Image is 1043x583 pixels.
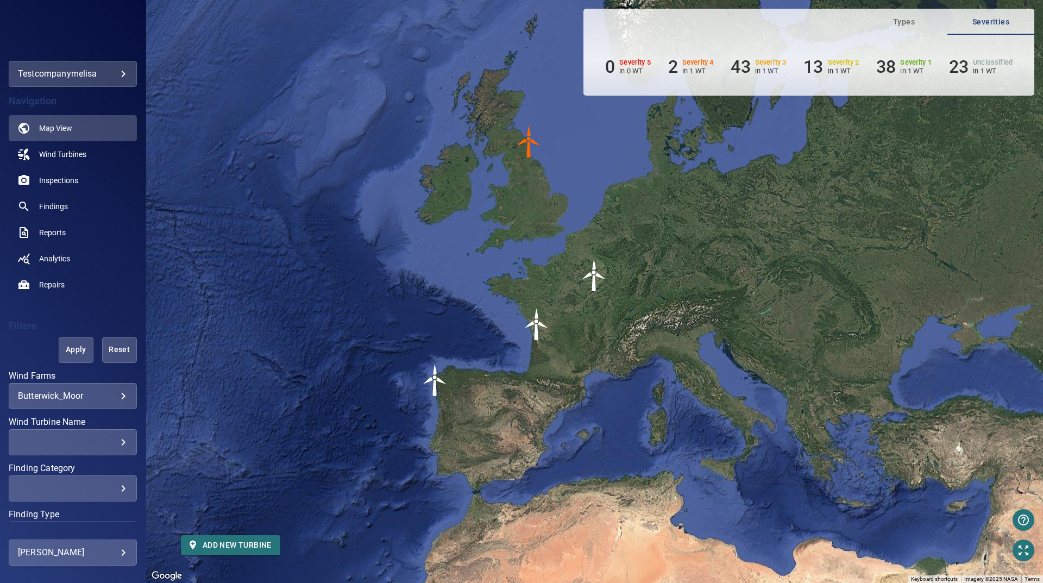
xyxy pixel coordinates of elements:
label: Finding Type [9,510,137,519]
span: Imagery ©2025 NASA [964,576,1018,582]
div: testcompanymelisa [9,61,137,87]
a: map active [9,115,137,141]
h6: 2 [668,57,678,77]
h6: Unclassified [973,59,1013,66]
span: Add new turbine [190,538,272,552]
span: Analytics [39,253,70,264]
div: Wind Farms [9,383,137,409]
button: Apply [59,337,93,363]
gmp-advanced-marker: test1 [419,364,451,397]
button: Keyboard shortcuts [911,575,958,583]
span: Apply [72,343,80,356]
img: windFarmIcon.svg [578,259,611,292]
a: findings noActive [9,193,137,220]
h6: 13 [803,57,823,77]
gmp-advanced-marker: Test1 [578,259,611,292]
h6: Severity 3 [755,59,787,66]
gmp-advanced-marker: WTG_4 [513,126,545,158]
button: Add new turbine [181,535,280,555]
a: Terms (opens in new tab) [1025,576,1040,582]
h4: Filters [9,321,137,331]
label: Wind Turbine Name [9,418,137,427]
h6: Severity 5 [619,59,651,66]
p: in 1 WT [828,67,859,75]
li: Severity 2 [803,57,859,77]
label: Finding Category [9,464,137,473]
a: reports noActive [9,220,137,246]
a: inspections noActive [9,167,137,193]
span: Reset [116,343,123,356]
p: in 1 WT [755,67,787,75]
h6: Severity 4 [682,59,714,66]
li: Severity 4 [668,57,714,77]
h6: Severity 2 [828,59,859,66]
p: in 1 WT [973,67,1013,75]
img: testcompanymelisa-logo [27,27,118,38]
li: Severity 1 [876,57,932,77]
gmp-advanced-marker: test-1_0 [520,308,553,341]
span: Types [867,15,941,29]
a: analytics noActive [9,246,137,272]
li: Severity Unclassified [949,57,1013,77]
p: in 1 WT [682,67,714,75]
div: Butterwick_Moor [18,391,128,401]
a: Open this area in Google Maps (opens a new window) [149,569,185,583]
img: windFarmIconCat4.svg [513,126,545,158]
a: repairs noActive [9,272,137,298]
p: in 1 WT [900,67,932,75]
img: windFarmIcon.svg [520,308,553,341]
a: windturbines noActive [9,141,137,167]
div: Finding Category [9,475,137,501]
span: Map View [39,123,72,134]
span: Wind Turbines [39,149,86,160]
span: Severities [954,15,1028,29]
span: Repairs [39,279,65,290]
span: Findings [39,201,68,212]
div: Wind Turbine Name [9,429,137,455]
h4: Navigation [9,96,137,106]
label: Wind Farms [9,372,137,380]
img: Google [149,569,185,583]
div: Finding Type [9,522,137,548]
h6: 43 [731,57,750,77]
li: Severity 5 [605,57,651,77]
span: Reports [39,227,66,238]
img: windFarmIcon.svg [419,364,451,397]
h6: 38 [876,57,896,77]
span: Inspections [39,175,78,186]
button: Reset [102,337,137,363]
div: [PERSON_NAME] [18,544,128,561]
h6: 23 [949,57,969,77]
p: in 0 WT [619,67,651,75]
li: Severity 3 [731,57,786,77]
div: testcompanymelisa [18,65,128,83]
h6: Severity 1 [900,59,932,66]
h6: 0 [605,57,615,77]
